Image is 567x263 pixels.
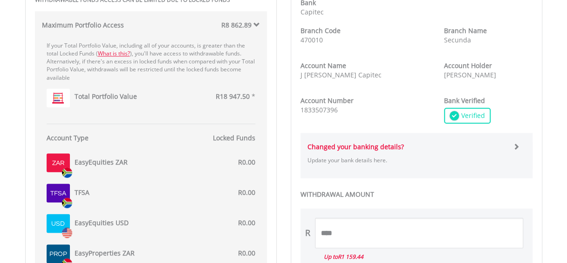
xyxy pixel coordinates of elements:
div: R [305,227,310,239]
span: 470010 [301,35,323,44]
strong: Branch Name [444,26,487,35]
i: Up to [324,253,363,261]
label: USD [51,219,65,228]
strong: Account Name [301,61,346,70]
label: WITHDRAWAL AMOUNT [301,190,533,199]
p: If your Total Portfolio Value, including all of your accounts, is greater than the total Locked F... [47,42,255,82]
label: Total Portfolio Value [75,92,137,101]
span: Secunda [444,35,471,44]
strong: Account Type [47,133,89,142]
span: Capitec [301,7,324,16]
span: R0.00 [238,158,255,166]
span: 1833507396 [301,105,338,114]
label: PROP [49,249,67,259]
span: R0.00 [238,249,255,257]
img: zar.png [62,198,72,208]
span: R8 862.89 [221,21,252,29]
label: EasyEquities USD [75,218,129,228]
label: EasyProperties ZAR [75,249,135,258]
span: R0.00 [238,218,255,227]
img: usd.png [62,228,72,238]
p: Update your bank details here. [307,156,506,164]
strong: Bank Verified [444,96,485,105]
span: Verified [459,111,485,120]
label: TFSA [75,188,89,197]
strong: Maximum Portfolio Access [42,21,124,29]
label: ZAR [52,159,64,168]
span: R1 159.44 [338,253,363,261]
span: R18 947.50 [216,92,250,101]
img: zar.png [62,167,72,178]
strong: Account Number [301,96,354,105]
img: favicon.png [52,92,64,104]
strong: Changed your banking details? [307,142,404,151]
label: EasyEquities ZAR [75,158,128,167]
a: What is this? [98,49,130,57]
span: R0.00 [238,188,255,197]
strong: Branch Code [301,26,341,35]
span: [PERSON_NAME] [444,70,496,79]
strong: Locked Funds [213,133,255,142]
label: Tfsa [50,189,66,198]
strong: Account Holder [444,61,492,70]
span: J [PERSON_NAME] Capitec [301,70,382,79]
